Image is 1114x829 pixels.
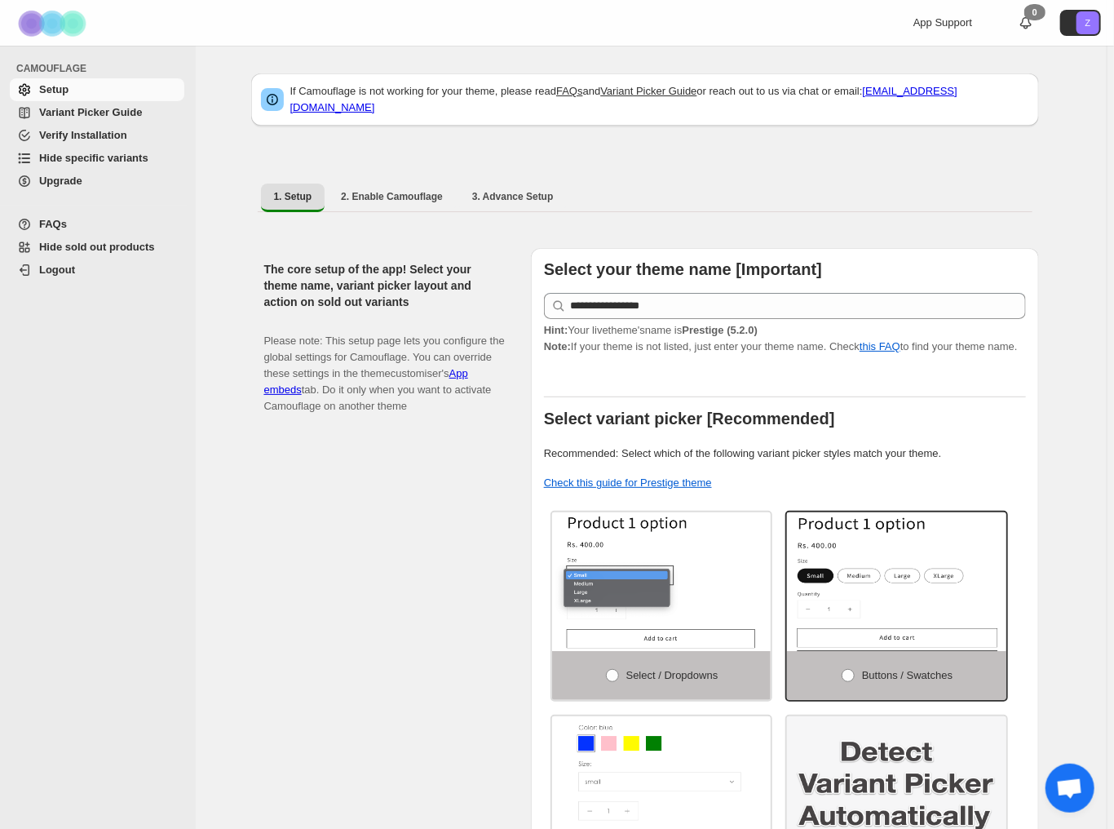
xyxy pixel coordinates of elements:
b: Select your theme name [Important] [544,260,822,278]
span: Your live theme's name is [544,324,758,336]
strong: Note: [544,340,571,352]
span: Verify Installation [39,129,127,141]
a: 0 [1018,15,1034,31]
span: Logout [39,264,75,276]
span: Buttons / Swatches [862,669,953,681]
strong: Hint: [544,324,568,336]
span: Avatar with initials Z [1076,11,1099,34]
span: CAMOUFLAGE [16,62,188,75]
span: 1. Setup [274,190,312,203]
a: Hide sold out products [10,236,184,259]
img: Select / Dropdowns [552,512,771,651]
span: Hide specific variants [39,152,148,164]
a: Open chat [1045,764,1094,813]
a: Logout [10,259,184,282]
text: Z [1085,18,1091,28]
img: Buttons / Swatches [787,512,1006,651]
a: Check this guide for Prestige theme [544,477,712,489]
span: Select / Dropdowns [626,669,718,681]
span: Variant Picker Guide [39,106,142,118]
span: Upgrade [39,175,82,187]
p: If Camouflage is not working for your theme, please read and or reach out to us via chat or email: [290,83,1029,116]
span: 3. Advance Setup [472,190,554,203]
strong: Prestige (5.2.0) [682,324,758,336]
a: Variant Picker Guide [10,101,184,124]
p: Recommended: Select which of the following variant picker styles match your theme. [544,446,1026,462]
a: this FAQ [860,340,900,352]
div: 0 [1024,4,1045,20]
button: Avatar with initials Z [1060,10,1101,36]
a: FAQs [556,85,583,97]
a: Hide specific variants [10,147,184,170]
b: Select variant picker [Recommended] [544,410,835,428]
a: Variant Picker Guide [600,85,696,97]
h2: The core setup of the app! Select your theme name, variant picker layout and action on sold out v... [264,261,505,310]
a: Verify Installation [10,124,184,147]
span: App Support [913,16,972,29]
span: FAQs [39,218,67,230]
a: Upgrade [10,170,184,193]
span: Hide sold out products [39,241,155,253]
a: Setup [10,78,184,101]
p: If your theme is not listed, just enter your theme name. Check to find your theme name. [544,322,1026,355]
img: Camouflage [13,1,95,46]
a: FAQs [10,213,184,236]
p: Please note: This setup page lets you configure the global settings for Camouflage. You can overr... [264,317,505,414]
span: 2. Enable Camouflage [341,190,443,203]
span: Setup [39,83,69,95]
